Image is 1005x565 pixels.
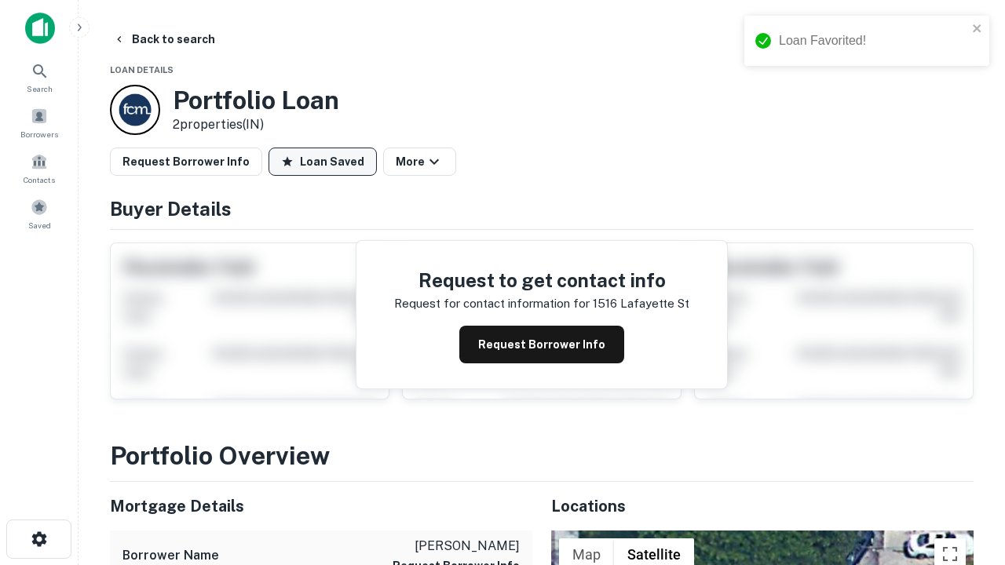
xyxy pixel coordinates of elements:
[269,148,377,176] button: Loan Saved
[5,101,74,144] a: Borrowers
[122,546,219,565] h6: Borrower Name
[173,115,339,134] p: 2 properties (IN)
[110,195,974,223] h4: Buyer Details
[551,494,974,518] h5: Locations
[394,294,590,313] p: Request for contact information for
[394,266,689,294] h4: Request to get contact info
[593,294,689,313] p: 1516 lafayette st
[110,437,974,475] h3: Portfolio Overview
[173,86,339,115] h3: Portfolio Loan
[5,56,74,98] a: Search
[779,31,967,50] div: Loan Favorited!
[110,494,532,518] h5: Mortgage Details
[5,192,74,235] a: Saved
[459,326,624,363] button: Request Borrower Info
[25,13,55,44] img: capitalize-icon.png
[110,148,262,176] button: Request Borrower Info
[926,389,1005,465] iframe: Chat Widget
[107,25,221,53] button: Back to search
[383,148,456,176] button: More
[24,173,55,186] span: Contacts
[20,128,58,140] span: Borrowers
[393,537,520,556] p: [PERSON_NAME]
[110,65,174,75] span: Loan Details
[27,82,53,95] span: Search
[972,22,983,37] button: close
[28,219,51,231] span: Saved
[5,147,74,189] a: Contacts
